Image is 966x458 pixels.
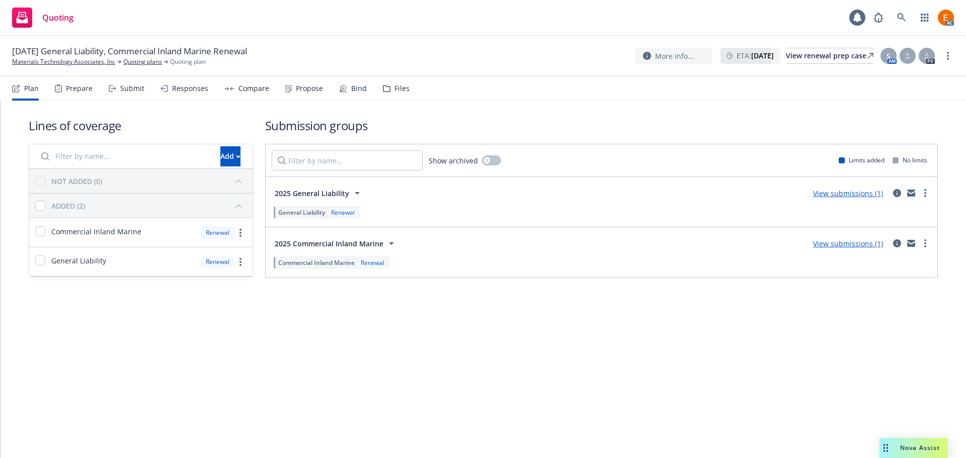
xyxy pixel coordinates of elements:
a: more [234,227,247,239]
button: Add [220,146,240,166]
button: 2025 Commercial Inland Marine [272,233,400,253]
div: Renewal [329,208,357,217]
div: Add [220,147,240,166]
div: Drag to move [879,438,892,458]
span: Nova Assist [900,443,940,452]
span: General Liability [51,255,106,266]
span: More info... [655,51,694,61]
div: ADDED (2) [51,201,85,211]
div: Limits added [839,156,884,164]
div: Renewal [359,258,386,267]
span: 2025 Commercial Inland Marine [275,238,383,249]
div: Compare [238,84,269,93]
span: Show archived [429,155,478,166]
div: Renewal [201,226,234,239]
a: View submissions (1) [813,239,883,248]
a: View renewal prep case [786,48,873,64]
div: Responses [172,84,208,93]
a: Search [892,8,912,28]
span: [DATE] General Liability, Commercial Inland Marine Renewal [12,45,247,57]
a: more [234,256,247,268]
a: View submissions (1) [813,189,883,198]
a: mail [905,187,917,199]
h1: Lines of coverage [29,117,253,134]
button: Nova Assist [879,438,948,458]
span: Quoting plan [170,57,206,66]
span: General Liability [278,208,325,217]
a: circleInformation [891,187,903,199]
span: Commercial Inland Marine [51,226,141,237]
span: S [887,51,891,61]
button: NOT ADDED (0) [51,173,247,189]
button: ADDED (2) [51,198,247,214]
button: More info... [635,48,712,64]
input: Filter by name... [35,146,214,166]
a: Materials Technology Associates, Inc [12,57,115,66]
button: 2025 General Liability [272,183,366,203]
h1: Submission groups [265,117,938,134]
a: mail [905,237,917,249]
a: circleInformation [891,237,903,249]
a: Report a Bug [868,8,889,28]
a: Quoting [8,4,77,32]
img: photo [938,10,954,26]
a: more [919,187,931,199]
a: more [942,50,954,62]
div: Plan [24,84,39,93]
span: Quoting [42,14,73,22]
a: Quoting plans [123,57,162,66]
div: Bind [351,84,367,93]
div: Prepare [66,84,93,93]
input: Filter by name... [272,150,423,170]
span: Commercial Inland Marine [278,258,355,267]
div: View renewal prep case [786,48,873,63]
div: Renewal [201,255,234,268]
a: more [919,237,931,249]
span: 2025 General Liability [275,188,349,199]
div: NOT ADDED (0) [51,176,102,187]
div: Files [394,84,410,93]
span: ETA : [737,50,774,61]
div: Propose [296,84,323,93]
div: Submit [120,84,144,93]
strong: [DATE] [751,51,774,60]
a: Switch app [915,8,935,28]
div: No limits [893,156,927,164]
